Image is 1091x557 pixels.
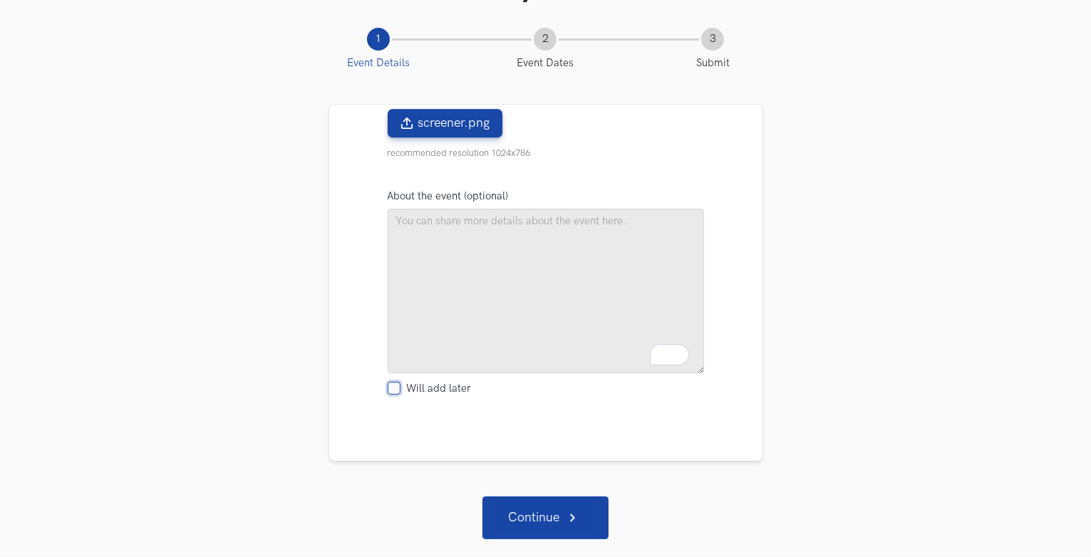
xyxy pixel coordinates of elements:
[388,190,509,202] label: About the event (optional)
[542,28,549,51] span: 2
[418,115,490,131] span: screener.png
[710,28,716,51] span: 3
[508,511,559,524] span: Continue
[388,147,704,159] p: recommended resolution 1024x786
[375,28,381,51] span: 1
[388,209,704,373] textarea: To enrich screen reader interactions, please activate Accessibility in Grammarly extension settings
[482,496,609,539] a: Continue
[388,382,472,397] label: Will add later
[295,28,797,69] div: Multi-step indicator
